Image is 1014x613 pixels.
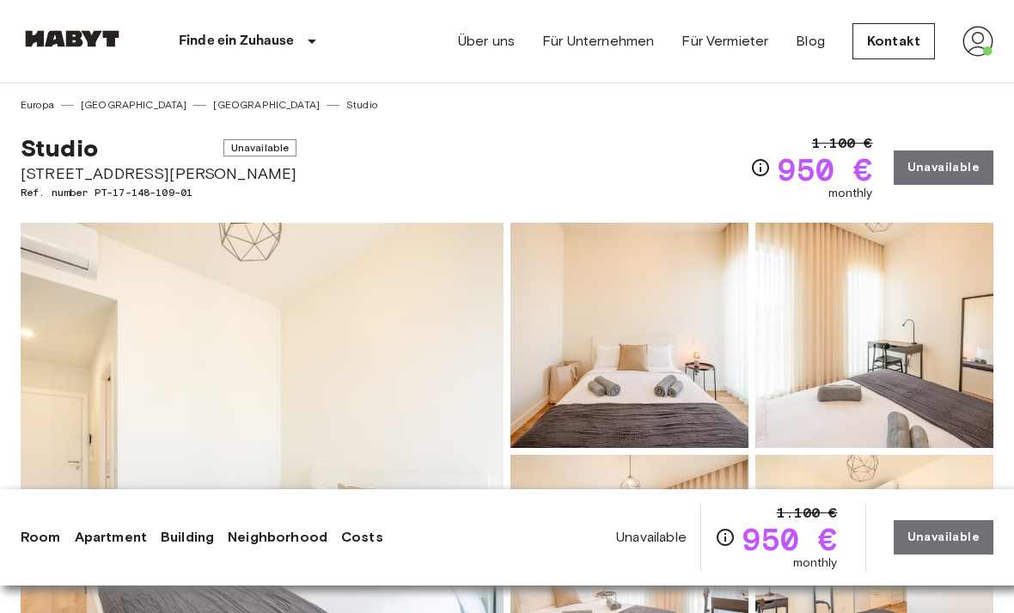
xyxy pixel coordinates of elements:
img: Picture of unit PT-17-148-109-01 [510,223,748,448]
span: 1.100 € [777,503,838,524]
a: [GEOGRAPHIC_DATA] [213,97,320,113]
img: Habyt [21,30,124,47]
span: 950 € [742,524,838,555]
span: Unavailable [616,528,687,547]
a: Neighborhood [228,527,327,548]
svg: Check cost overview for full price breakdown. Please note that discounts apply to new joiners onl... [750,157,771,178]
a: Kontakt [852,23,935,59]
span: [STREET_ADDRESS][PERSON_NAME] [21,162,296,185]
img: avatar [962,26,993,57]
a: Room [21,527,61,548]
a: Für Unternehmen [542,31,654,52]
p: Finde ein Zuhause [179,31,295,52]
span: monthly [793,555,838,572]
a: Blog [796,31,825,52]
span: Ref. number PT-17-148-109-01 [21,185,296,200]
a: Apartment [75,527,147,548]
a: Über uns [458,31,515,52]
span: monthly [828,185,873,202]
a: Europa [21,97,54,113]
a: Costs [341,527,383,548]
a: Für Vermieter [681,31,768,52]
a: [GEOGRAPHIC_DATA] [81,97,187,113]
a: Studio [346,97,377,113]
span: Unavailable [223,139,297,156]
span: 1.100 € [812,133,873,154]
a: Building [161,527,214,548]
span: Studio [21,133,98,162]
span: 950 € [778,154,873,185]
img: Picture of unit PT-17-148-109-01 [755,223,993,448]
svg: Check cost overview for full price breakdown. Please note that discounts apply to new joiners onl... [715,527,736,548]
